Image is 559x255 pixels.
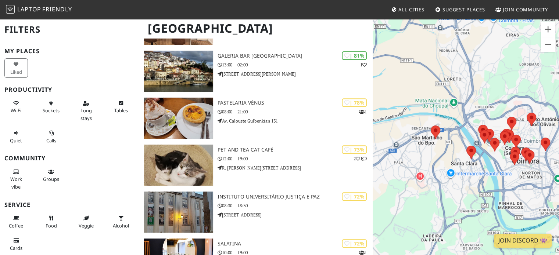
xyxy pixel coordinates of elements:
p: R. [PERSON_NAME][STREET_ADDRESS] [218,164,373,171]
div: | 72% [342,239,367,248]
button: Groups [39,166,63,185]
h3: Instituto Universitário Justiça e Paz [218,194,373,200]
span: Long stays [80,107,92,121]
img: Instituto Universitário Justiça e Paz [144,192,213,233]
img: LaptopFriendly [6,5,15,14]
button: Work vibe [4,166,28,193]
span: Veggie [79,222,94,229]
button: Food [39,212,63,232]
button: Quiet [4,127,28,146]
button: Wi-Fi [4,97,28,117]
p: [STREET_ADDRESS] [218,211,373,218]
h1: [GEOGRAPHIC_DATA] [142,18,371,39]
div: | 78% [342,98,367,107]
button: Veggie [74,212,98,232]
span: Credit cards [10,245,22,251]
a: Pastelaria Vénus | 78% 1 Pastelaria Vénus 08:00 – 21:00 Av. Calouste Gulbenkian 131 [140,98,373,139]
h3: Salatina [218,241,373,247]
p: Av. Calouste Gulbenkian 131 [218,117,373,124]
span: Group tables [43,176,59,182]
a: Instituto Universitário Justiça e Paz | 72% Instituto Universitário Justiça e Paz 08:30 – 18:30 [... [140,192,373,233]
button: Long stays [74,97,98,124]
button: Coffee [4,212,28,232]
span: Work-friendly tables [114,107,128,114]
span: Coffee [9,222,23,229]
p: 2 1 [354,155,367,162]
span: Suggest Places [442,6,485,13]
h3: Galeria Bar [GEOGRAPHIC_DATA] [218,53,373,59]
p: [STREET_ADDRESS][PERSON_NAME] [218,70,373,77]
h3: Productivity [4,86,135,93]
p: 08:00 – 21:00 [218,108,373,115]
h3: Pastelaria Vénus [218,100,373,106]
span: Alcohol [113,222,129,229]
img: Pastelaria Vénus [144,98,213,139]
span: Video/audio calls [46,137,56,144]
a: Galeria Bar Santa Clara | 81% 1 Galeria Bar [GEOGRAPHIC_DATA] 13:00 – 02:00 [STREET_ADDRESS][PERS... [140,51,373,92]
span: People working [10,176,22,190]
p: 1 [359,108,367,115]
a: All Cities [388,3,427,16]
a: LaptopFriendly LaptopFriendly [6,3,72,16]
img: Pet and Tea Cat Café [144,145,213,186]
button: Alcohol [109,212,133,232]
button: Zoom out [541,37,555,52]
span: Laptop [17,5,41,13]
button: Calls [39,127,63,146]
span: Quiet [10,137,22,144]
img: Galeria Bar Santa Clara [144,51,213,92]
div: | 72% [342,192,367,201]
p: 13:00 – 02:00 [218,61,373,68]
span: Join Community [503,6,548,13]
h3: My Places [4,48,135,55]
button: Cards [4,234,28,254]
button: Zoom in [541,22,555,37]
button: Tables [109,97,133,117]
div: | 73% [342,145,367,154]
span: Friendly [42,5,72,13]
span: Stable Wi-Fi [11,107,21,114]
div: | 81% [342,51,367,60]
a: Suggest Places [432,3,488,16]
span: Power sockets [43,107,60,114]
p: 12:00 – 19:00 [218,155,373,162]
button: Sockets [39,97,63,117]
h2: Filters [4,18,135,41]
a: Join Discord 👾 [494,234,552,248]
span: All Cities [398,6,424,13]
h3: Community [4,155,135,162]
a: Pet and Tea Cat Café | 73% 21 Pet and Tea Cat Café 12:00 – 19:00 R. [PERSON_NAME][STREET_ADDRESS] [140,145,373,186]
a: Join Community [492,3,551,16]
span: Food [46,222,57,229]
p: 08:30 – 18:30 [218,202,373,209]
h3: Pet and Tea Cat Café [218,147,373,153]
h3: Service [4,201,135,208]
p: 1 [360,61,367,68]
